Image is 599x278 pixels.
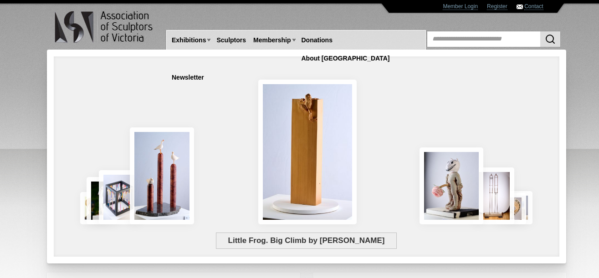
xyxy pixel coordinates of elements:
img: Swingers [473,167,514,224]
img: Let There Be Light [420,147,484,224]
a: Member Login [443,3,478,10]
img: Rising Tides [130,127,195,224]
a: Register [487,3,507,10]
a: About [GEOGRAPHIC_DATA] [298,50,394,67]
a: Exhibitions [168,32,210,49]
a: Newsletter [168,69,208,86]
a: Membership [250,32,294,49]
a: Contact [524,3,543,10]
a: Donations [298,32,336,49]
img: logo.png [54,9,154,45]
img: Contact ASV [517,5,523,9]
img: Little Frog. Big Climb [258,80,357,224]
img: Search [545,34,556,45]
img: Waiting together for the Home coming [509,191,532,224]
a: Sculptors [213,32,250,49]
span: Little Frog. Big Climb by [PERSON_NAME] [216,233,397,249]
